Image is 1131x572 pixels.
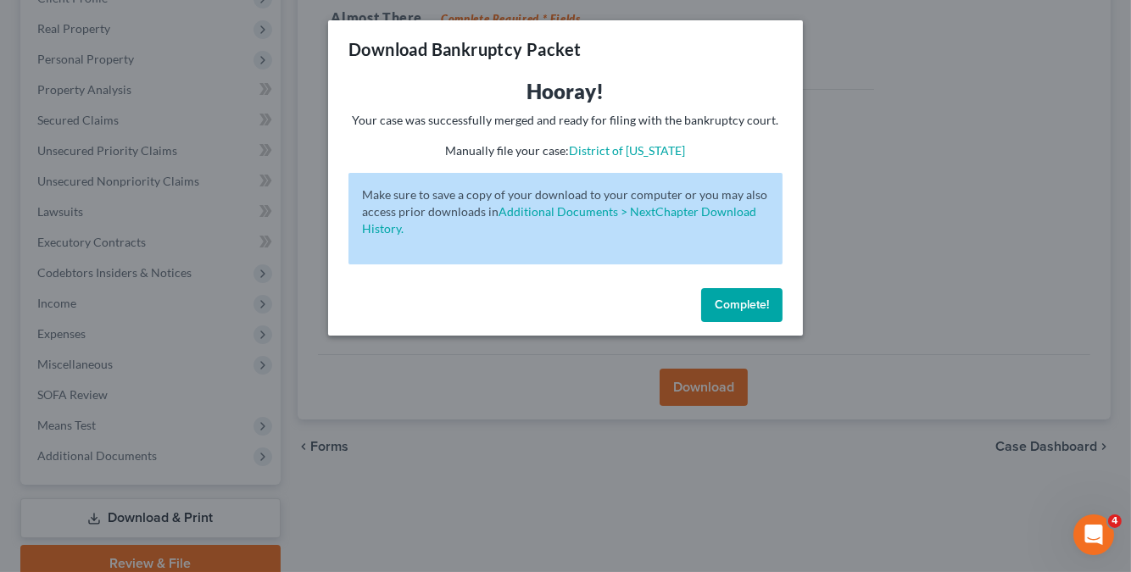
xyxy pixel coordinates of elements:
[715,297,769,312] span: Complete!
[701,288,783,322] button: Complete!
[348,78,783,105] h3: Hooray!
[362,204,756,236] a: Additional Documents > NextChapter Download History.
[1073,514,1114,555] iframe: Intercom live chat
[570,143,686,158] a: District of [US_STATE]
[362,186,769,237] p: Make sure to save a copy of your download to your computer or you may also access prior downloads in
[1108,514,1122,528] span: 4
[348,37,581,61] h3: Download Bankruptcy Packet
[348,112,783,129] p: Your case was successfully merged and ready for filing with the bankruptcy court.
[348,142,783,159] p: Manually file your case:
